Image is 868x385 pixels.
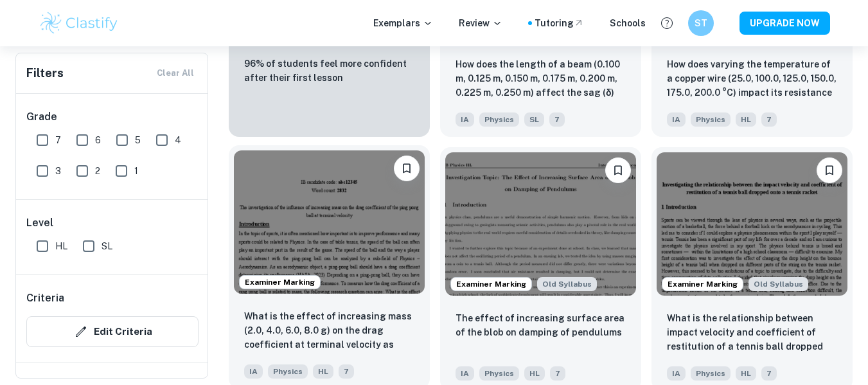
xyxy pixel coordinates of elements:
[244,309,414,353] p: What is the effect of increasing mass (2.0, 4.0, 6.0, 8.0 g) on the drag coefficient at terminal ...
[459,16,502,30] p: Review
[456,112,474,127] span: IA
[234,150,425,294] img: Physics IA example thumbnail: What is the effect of increasing mass (2
[736,112,756,127] span: HL
[691,112,731,127] span: Physics
[244,364,263,379] span: IA
[244,57,414,85] p: 96% of students feel more confident after their first lesson
[748,277,808,291] span: Old Syllabus
[761,366,777,381] span: 7
[394,156,420,181] button: Bookmark
[135,133,141,147] span: 5
[537,277,597,291] div: Starting from the May 2025 session, the Physics IA requirements have changed. It's OK to refer to...
[339,364,354,379] span: 7
[39,10,120,36] img: Clastify logo
[537,277,597,291] span: Old Syllabus
[445,152,636,296] img: Physics IA example thumbnail: The effect of increasing surface area of
[268,364,308,379] span: Physics
[657,152,847,296] img: Physics IA example thumbnail: What is the relationship between impact
[134,164,138,178] span: 1
[26,291,64,306] h6: Criteria
[691,366,731,381] span: Physics
[736,366,756,381] span: HL
[55,164,61,178] span: 3
[95,164,100,178] span: 2
[748,277,808,291] div: Starting from the May 2025 session, the Physics IA requirements have changed. It's OK to refer to...
[55,239,67,253] span: HL
[313,364,333,379] span: HL
[817,157,842,183] button: Bookmark
[26,64,64,82] h6: Filters
[535,16,584,30] a: Tutoring
[524,366,545,381] span: HL
[605,157,631,183] button: Bookmark
[524,112,544,127] span: SL
[451,278,531,290] span: Examiner Marking
[55,133,61,147] span: 7
[479,112,519,127] span: Physics
[26,215,199,231] h6: Level
[688,10,714,36] button: ST
[610,16,646,30] a: Schools
[95,133,101,147] span: 6
[240,276,320,288] span: Examiner Marking
[667,366,686,381] span: IA
[26,316,199,347] button: Edit Criteria
[761,112,777,127] span: 7
[740,12,830,35] button: UPGRADE NOW
[479,366,519,381] span: Physics
[656,12,678,34] button: Help and Feedback
[667,112,686,127] span: IA
[549,112,565,127] span: 7
[667,311,837,355] p: What is the relationship between impact velocity and coefficient of restitution of a tennis ball ...
[667,57,837,101] p: How does varying the temperature of a copper wire (25.0, 100.0, 125.0, 150.0, 175.0, 200.0 °C) im...
[456,366,474,381] span: IA
[456,311,626,339] p: The effect of increasing surface area of the blob on damping of pendulums
[550,366,565,381] span: 7
[693,16,708,30] h6: ST
[373,16,433,30] p: Exemplars
[175,133,181,147] span: 4
[456,57,626,101] p: How does the length of a beam (0.100 m, 0.125 m, 0.150 m, 0.175 m, 0.200 m, 0.225 m, 0.250 m) aff...
[102,239,112,253] span: SL
[26,109,199,125] h6: Grade
[662,278,743,290] span: Examiner Marking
